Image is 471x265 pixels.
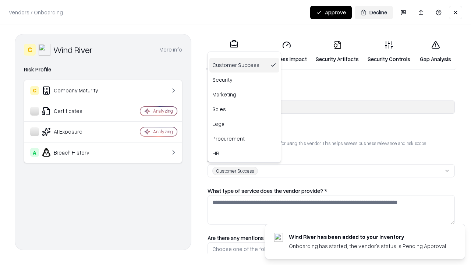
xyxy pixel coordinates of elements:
div: Wind River has been added to your inventory [289,233,447,241]
div: Marketing [209,87,279,102]
div: Onboarding has started, the vendor's status is Pending Approval. [289,242,447,250]
div: Sales [209,102,279,117]
div: HR [209,146,279,161]
div: G&A [209,161,279,176]
div: Legal [209,117,279,131]
div: Procurement [209,131,279,146]
img: windriver.com [274,233,283,242]
div: Customer Success [209,58,279,73]
div: Suggestions [208,52,281,162]
div: Security [209,73,279,87]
